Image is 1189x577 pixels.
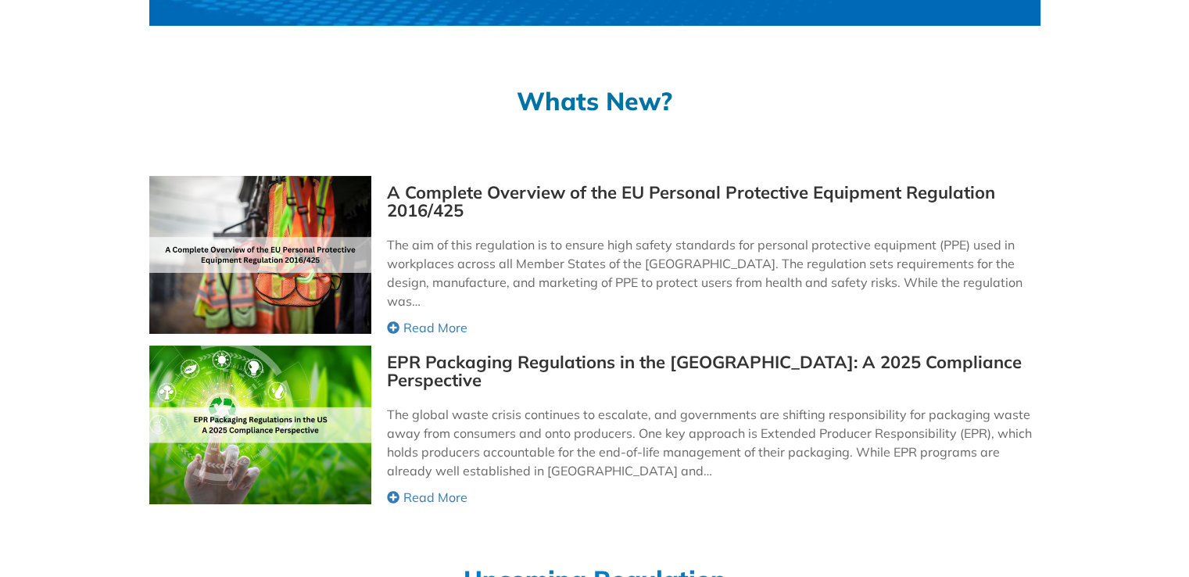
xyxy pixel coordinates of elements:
[403,488,467,507] span: Read More
[387,318,1039,337] a: Read More
[149,88,1040,113] h2: Whats New?
[387,353,1039,389] a: EPR Packaging Regulations in the [GEOGRAPHIC_DATA]: A 2025 Compliance Perspective
[387,488,1039,507] a: Read More
[387,184,1039,220] a: A Complete Overview of the EU Personal Protective Equipment Regulation 2016/425
[387,235,1039,310] p: The aim of this regulation is to ensure high safety standards for personal protective equipment (...
[387,405,1039,480] p: The global waste crisis continues to escalate, and governments are shifting responsibility for pa...
[403,318,467,337] span: Read More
